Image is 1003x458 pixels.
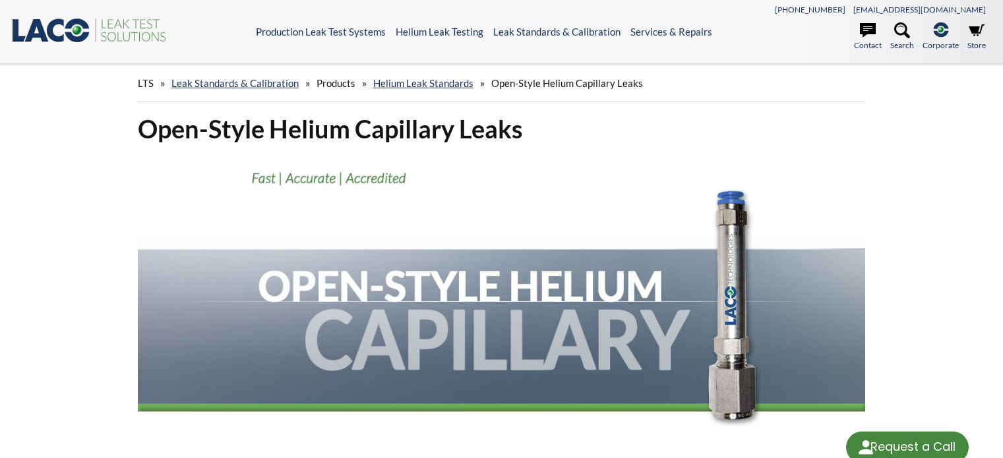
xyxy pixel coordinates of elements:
a: Helium Leak Standards [373,77,473,89]
img: Open-Style Helium Capillary header [138,156,866,447]
a: Production Leak Test Systems [256,26,386,38]
a: Leak Standards & Calibration [171,77,299,89]
img: round button [855,437,876,458]
div: » » » » [138,65,866,102]
a: Helium Leak Testing [396,26,483,38]
span: Corporate [923,39,959,51]
a: [PHONE_NUMBER] [775,5,845,14]
span: Products [317,77,355,89]
span: LTS [138,77,154,89]
a: Store [967,22,986,51]
a: Search [890,22,914,51]
a: Services & Repairs [630,26,712,38]
span: Open-Style Helium Capillary Leaks [491,77,643,89]
h1: Open-Style Helium Capillary Leaks [138,113,866,145]
a: [EMAIL_ADDRESS][DOMAIN_NAME] [853,5,986,14]
a: Leak Standards & Calibration [493,26,621,38]
a: Contact [854,22,882,51]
